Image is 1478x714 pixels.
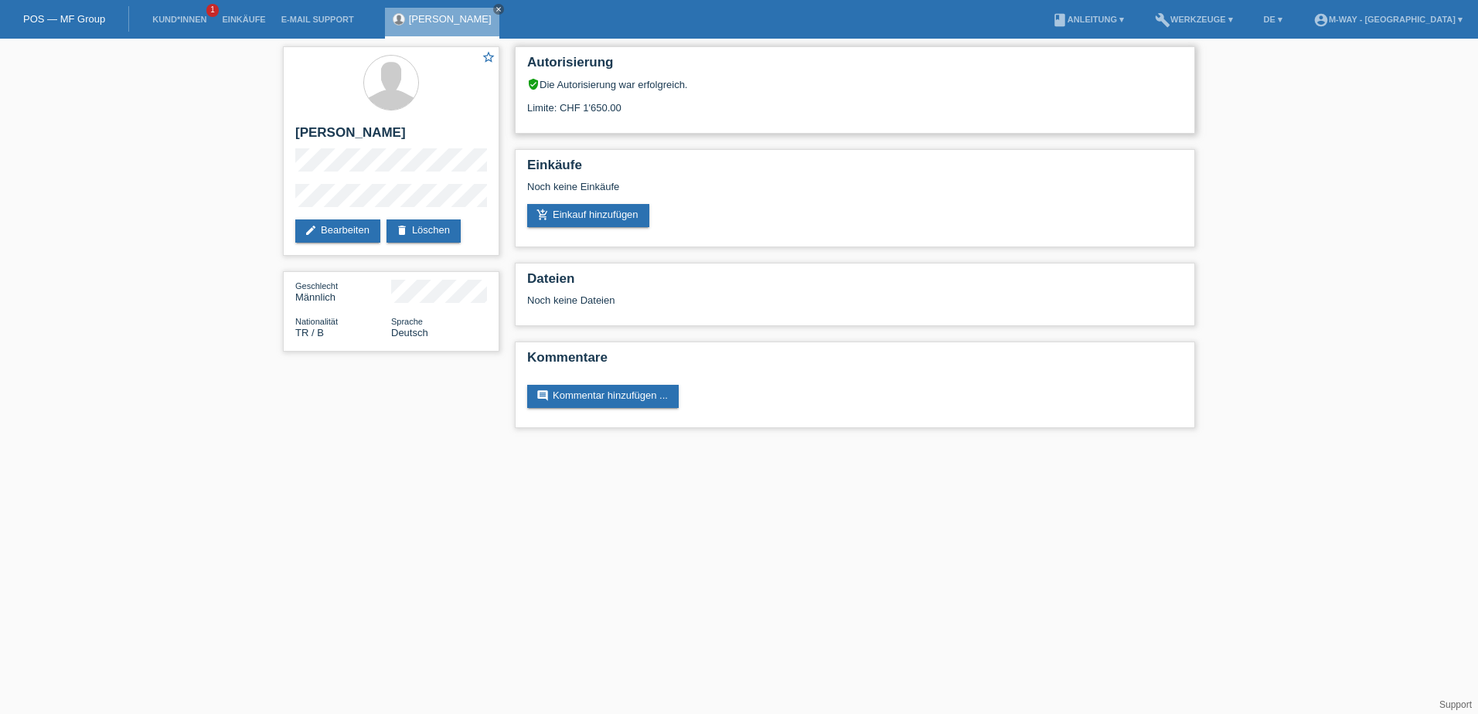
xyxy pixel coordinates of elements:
a: buildWerkzeuge ▾ [1147,15,1241,24]
a: deleteLöschen [387,219,461,243]
i: account_circle [1313,12,1329,28]
a: account_circlem-way - [GEOGRAPHIC_DATA] ▾ [1306,15,1470,24]
i: verified_user [527,78,540,90]
i: delete [396,224,408,236]
div: Noch keine Dateien [527,294,1000,306]
div: Die Autorisierung war erfolgreich. [527,78,1183,90]
span: 1 [206,4,219,17]
a: Support [1439,699,1472,710]
a: Kund*innen [145,15,214,24]
i: edit [305,224,317,236]
span: Deutsch [391,327,428,338]
a: DE ▾ [1256,15,1290,24]
i: star_border [482,50,496,64]
a: Einkäufe [214,15,273,24]
i: close [495,5,502,13]
span: Nationalität [295,317,338,326]
a: close [493,4,504,15]
h2: Kommentare [527,350,1183,373]
i: build [1155,12,1170,28]
div: Noch keine Einkäufe [527,181,1183,204]
a: [PERSON_NAME] [409,13,492,25]
a: commentKommentar hinzufügen ... [527,385,679,408]
div: Männlich [295,280,391,303]
span: Sprache [391,317,423,326]
a: POS — MF Group [23,13,105,25]
span: Geschlecht [295,281,338,291]
i: add_shopping_cart [536,209,549,221]
a: bookAnleitung ▾ [1044,15,1132,24]
h2: Autorisierung [527,55,1183,78]
h2: Einkäufe [527,158,1183,181]
a: E-Mail Support [274,15,362,24]
i: book [1052,12,1068,28]
a: editBearbeiten [295,219,380,243]
a: star_border [482,50,496,66]
h2: [PERSON_NAME] [295,125,487,148]
h2: Dateien [527,271,1183,294]
a: add_shopping_cartEinkauf hinzufügen [527,204,649,227]
div: Limite: CHF 1'650.00 [527,90,1183,114]
span: Türkei / B / 01.10.2023 [295,327,324,338]
i: comment [536,389,549,402]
